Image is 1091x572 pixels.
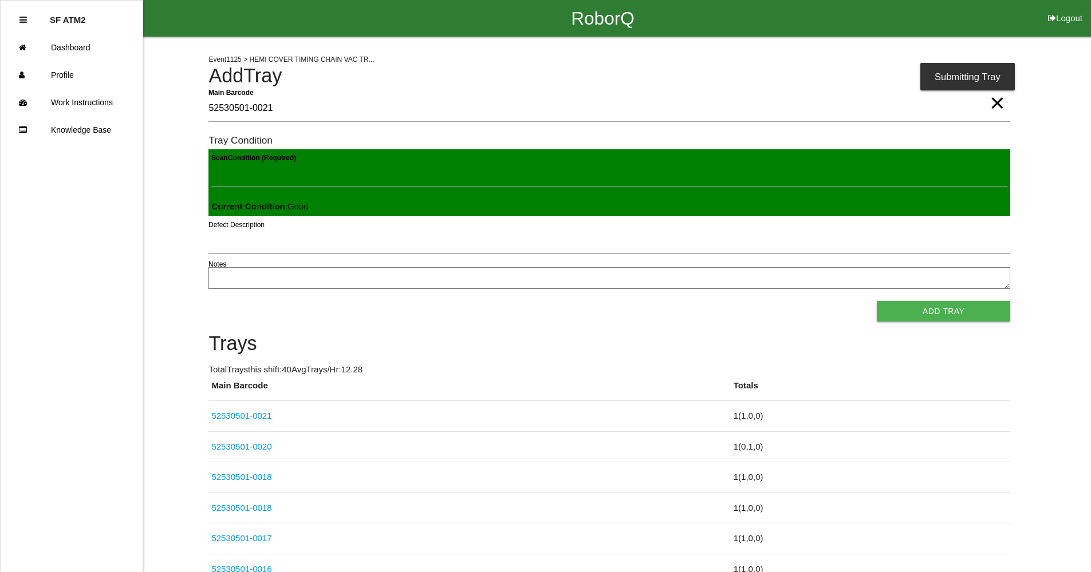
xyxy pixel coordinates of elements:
a: 52530501-0018 [211,472,271,482]
span: Event 1125 > HEMI COVER TIMING CHAIN VAC TR... [208,55,374,63]
td: 1 ( 1 , 0 , 0 ) [731,523,1011,554]
a: 52530501-0021 [211,411,271,420]
th: Totals [731,379,1011,401]
div: Submitting Tray [920,63,1015,90]
span: Clear Input [990,80,1005,103]
b: Scan Condition (Required) [211,154,296,162]
span: : Good [211,201,308,211]
td: 1 ( 1 , 0 , 0 ) [731,462,1011,493]
h4: Add Tray [208,65,1010,87]
a: Profile [1,61,143,89]
label: Defect Description [208,220,265,230]
h4: Trays [208,333,1010,355]
a: Work Instructions [1,89,143,116]
a: Dashboard [1,34,143,61]
td: 1 ( 1 , 0 , 0 ) [731,492,1011,523]
p: Total Trays this shift: 40 Avg Trays /Hr: 12.28 [208,363,1010,376]
label: Notes [208,259,226,269]
input: Required [208,96,1010,122]
button: Add Tray [877,301,1010,321]
div: Close [19,6,27,34]
a: Knowledge Base [1,116,143,144]
a: 52530501-0017 [211,533,271,543]
td: 1 ( 0 , 1 , 0 ) [731,431,1011,462]
b: Current Condition [211,201,285,211]
td: 1 ( 1 , 0 , 0 ) [731,401,1011,432]
b: Main Barcode [208,88,254,96]
a: 52530501-0018 [211,503,271,513]
a: 52530501-0020 [211,442,271,451]
th: Main Barcode [208,379,730,401]
p: SF ATM2 [50,6,86,25]
h6: Tray Condition [208,135,1010,146]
